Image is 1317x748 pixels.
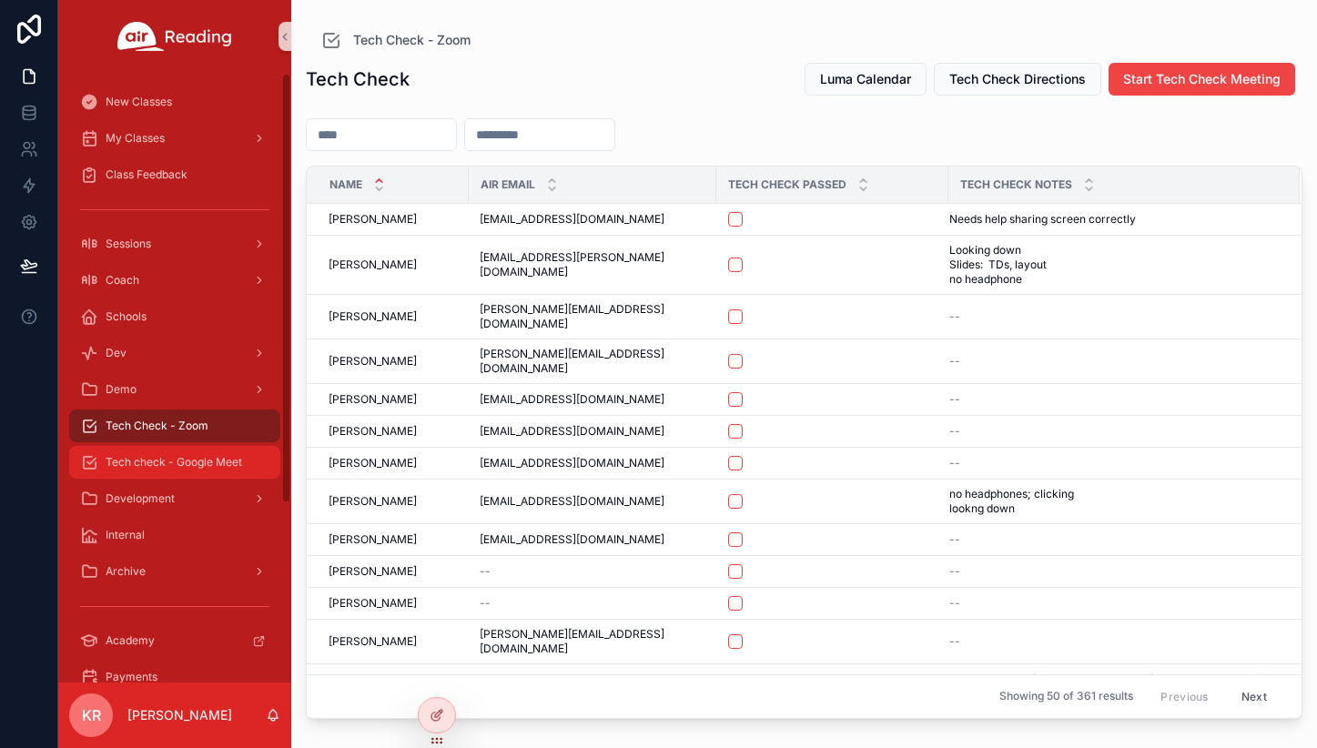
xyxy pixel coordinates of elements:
[480,212,705,227] a: [EMAIL_ADDRESS][DOMAIN_NAME]
[117,22,232,51] img: App logo
[949,392,1278,407] a: --
[949,354,960,369] span: --
[69,661,280,693] a: Payments
[329,532,417,547] span: [PERSON_NAME]
[1229,682,1280,711] button: Next
[69,86,280,118] a: New Classes
[329,309,458,324] a: [PERSON_NAME]
[329,212,458,227] a: [PERSON_NAME]
[949,596,1278,611] a: --
[106,382,137,397] span: Demo
[480,302,705,331] a: [PERSON_NAME][EMAIL_ADDRESS][DOMAIN_NAME]
[106,419,208,433] span: Tech Check - Zoom
[949,456,960,470] span: --
[329,354,417,369] span: [PERSON_NAME]
[329,494,417,509] span: [PERSON_NAME]
[329,354,458,369] a: [PERSON_NAME]
[480,424,705,439] a: [EMAIL_ADDRESS][DOMAIN_NAME]
[320,29,471,51] a: Tech Check - Zoom
[69,300,280,333] a: Schools
[820,70,911,88] span: Luma Calendar
[934,63,1101,96] button: Tech Check Directions
[69,264,280,297] a: Coach
[106,237,151,251] span: Sessions
[949,70,1086,88] span: Tech Check Directions
[69,482,280,515] a: Development
[329,456,417,470] span: [PERSON_NAME]
[69,409,280,442] a: Tech Check - Zoom
[329,634,458,649] a: [PERSON_NAME]
[949,596,960,611] span: --
[329,177,362,192] span: Name
[329,634,417,649] span: [PERSON_NAME]
[949,309,1278,324] a: --
[353,31,471,49] span: Tech Check - Zoom
[69,373,280,406] a: Demo
[329,258,417,272] span: [PERSON_NAME]
[949,243,1194,287] span: Looking down Slides: TDs, layout no headphone
[106,167,187,182] span: Class Feedback
[949,424,1278,439] a: --
[58,73,291,682] div: scrollable content
[69,158,280,191] a: Class Feedback
[329,392,417,407] span: [PERSON_NAME]
[949,392,960,407] span: --
[106,455,242,470] span: Tech check - Google Meet
[480,532,664,547] span: [EMAIL_ADDRESS][DOMAIN_NAME]
[306,66,410,92] h1: Tech Check
[805,63,927,96] button: Luma Calendar
[949,564,960,579] span: --
[329,309,417,324] span: [PERSON_NAME]
[69,227,280,260] a: Sessions
[329,258,458,272] a: [PERSON_NAME]
[480,424,664,439] span: [EMAIL_ADDRESS][DOMAIN_NAME]
[106,633,155,648] span: Academy
[480,392,705,407] a: [EMAIL_ADDRESS][DOMAIN_NAME]
[949,564,1278,579] a: --
[949,424,960,439] span: --
[949,634,1278,649] a: --
[949,212,1136,227] span: Needs help sharing screen correctly
[960,177,1072,192] span: Tech Check Notes
[69,122,280,155] a: My Classes
[480,494,705,509] a: [EMAIL_ADDRESS][DOMAIN_NAME]
[949,532,1278,547] a: --
[480,564,705,579] a: --
[480,627,705,656] a: [PERSON_NAME][EMAIL_ADDRESS][DOMAIN_NAME]
[329,424,458,439] a: [PERSON_NAME]
[329,564,417,579] span: [PERSON_NAME]
[999,690,1133,704] span: Showing 50 of 361 results
[480,347,705,376] a: [PERSON_NAME][EMAIL_ADDRESS][DOMAIN_NAME]
[106,95,172,109] span: New Classes
[106,346,127,360] span: Dev
[949,309,960,324] span: --
[480,564,491,579] span: --
[329,596,417,611] span: [PERSON_NAME]
[329,392,458,407] a: [PERSON_NAME]
[69,624,280,657] a: Academy
[329,456,458,470] a: [PERSON_NAME]
[69,337,280,369] a: Dev
[949,634,960,649] span: --
[949,456,1278,470] a: --
[480,212,664,227] span: [EMAIL_ADDRESS][DOMAIN_NAME]
[480,596,705,611] a: --
[329,564,458,579] a: [PERSON_NAME]
[480,596,491,611] span: --
[949,487,1142,516] span: no headphones; clicking lookng down
[106,273,139,288] span: Coach
[480,532,705,547] a: [EMAIL_ADDRESS][DOMAIN_NAME]
[329,532,458,547] a: [PERSON_NAME]
[69,519,280,551] a: Internal
[1109,63,1295,96] button: Start Tech Check Meeting
[69,446,280,479] a: Tech check - Google Meet
[480,456,705,470] a: [EMAIL_ADDRESS][DOMAIN_NAME]
[949,532,960,547] span: --
[106,564,146,579] span: Archive
[728,177,846,192] span: Tech Check Passed
[480,392,664,407] span: [EMAIL_ADDRESS][DOMAIN_NAME]
[949,672,1278,701] a: No headphones (but good sound quality). Head slightly cut off in parts of video. Fix slides (disp...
